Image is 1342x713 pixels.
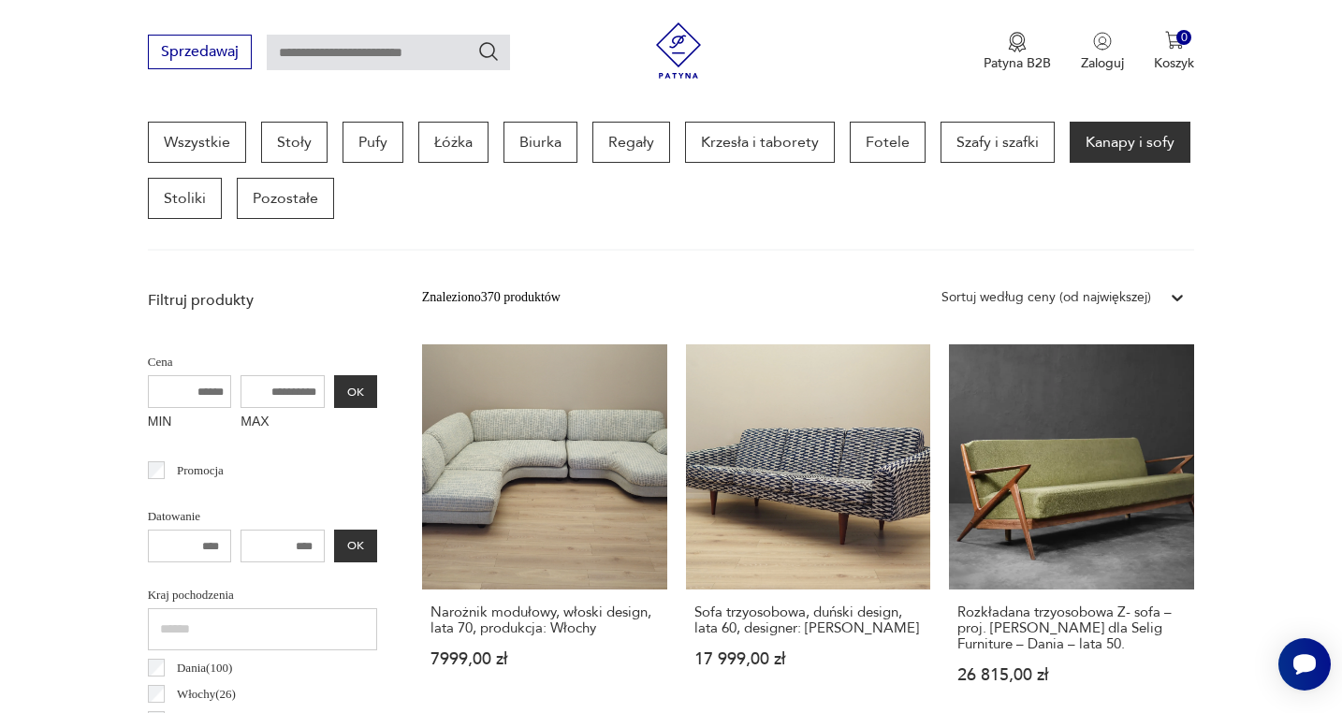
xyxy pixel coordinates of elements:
[1093,32,1112,51] img: Ikonka użytkownika
[984,32,1051,73] a: Ikona medaluPatyna B2B
[984,55,1051,73] p: Patyna B2B
[237,178,334,219] a: Pozostałe
[477,40,500,63] button: Szukaj
[984,32,1051,73] button: Patyna B2B
[941,287,1151,308] div: Sortuj według ceny (od największej)
[1154,55,1194,73] p: Koszyk
[957,604,1186,652] h3: Rozkładana trzyosobowa Z- sofa – proj. [PERSON_NAME] dla Selig Furniture – Dania – lata 50.
[148,178,222,219] a: Stoliki
[941,122,1055,163] a: Szafy i szafki
[148,47,252,60] a: Sprzedawaj
[334,530,377,562] button: OK
[343,122,403,163] a: Pufy
[148,585,377,605] p: Kraj pochodzenia
[1008,32,1027,52] img: Ikona medalu
[650,22,707,79] img: Patyna - sklep z meblami i dekoracjami vintage
[177,460,224,481] p: Promocja
[592,122,670,163] a: Regały
[694,651,923,667] p: 17 999,00 zł
[503,122,577,163] a: Biurka
[430,651,659,667] p: 7999,00 zł
[241,408,325,438] label: MAX
[1081,55,1124,73] p: Zaloguj
[1081,32,1124,73] button: Zaloguj
[1278,638,1331,691] iframe: Smartsupp widget button
[148,290,377,311] p: Filtruj produkty
[685,122,835,163] a: Krzesła i taborety
[1176,30,1192,46] div: 0
[148,122,246,163] a: Wszystkie
[850,122,926,163] a: Fotele
[148,35,252,69] button: Sprzedawaj
[694,604,923,636] h3: Sofa trzyosobowa, duński design, lata 60, designer: [PERSON_NAME]
[1070,122,1190,163] a: Kanapy i sofy
[1154,32,1194,73] button: 0Koszyk
[1165,32,1184,51] img: Ikona koszyka
[148,408,232,438] label: MIN
[430,604,659,636] h3: Narożnik modułowy, włoski design, lata 70, produkcja: Włochy
[334,375,377,408] button: OK
[261,122,328,163] a: Stoły
[177,658,232,678] p: Dania ( 100 )
[177,684,236,705] p: Włochy ( 26 )
[422,287,561,308] div: Znaleziono 370 produktów
[957,667,1186,683] p: 26 815,00 zł
[148,352,377,372] p: Cena
[418,122,489,163] a: Łóżka
[148,506,377,527] p: Datowanie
